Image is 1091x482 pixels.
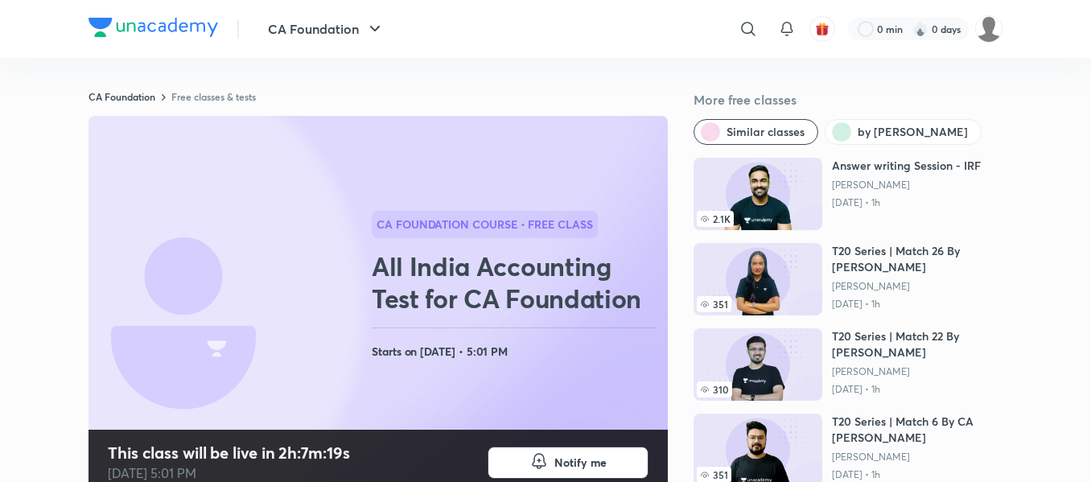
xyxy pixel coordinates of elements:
img: Company Logo [89,18,218,37]
a: [PERSON_NAME] [832,365,1002,378]
button: Similar classes [694,119,818,145]
img: avatar [815,22,830,36]
span: 310 [697,381,732,398]
p: [DATE] • 1h [832,196,981,209]
h6: T20 Series | Match 26 By [PERSON_NAME] [832,243,1002,275]
h2: All India Accounting Test for CA Foundation [372,250,661,315]
span: Notify me [554,455,607,471]
h4: Starts on [DATE] • 5:01 PM [372,341,661,362]
p: [DATE] • 1h [832,298,1002,311]
span: 2.1K [697,211,734,227]
a: CA Foundation [89,90,155,103]
a: Free classes & tests [171,90,256,103]
p: [DATE] • 1h [832,383,1002,396]
h6: Answer writing Session - IRF [832,158,981,174]
img: Syeda Nayareen [975,15,1002,43]
h5: More free classes [694,90,1002,109]
a: [PERSON_NAME] [832,280,1002,293]
button: avatar [809,16,835,42]
a: Company Logo [89,18,218,41]
a: [PERSON_NAME] [832,179,981,192]
h4: This class will be live in 2h:7m:19s [108,443,349,463]
h6: T20 Series | Match 6 By CA [PERSON_NAME] [832,414,1002,446]
img: streak [912,21,928,37]
h6: T20 Series | Match 22 By [PERSON_NAME] [832,328,1002,360]
button: by Rakesh Kalra [825,119,982,145]
a: [PERSON_NAME] [832,451,1002,463]
span: by Rakesh Kalra [858,124,968,140]
button: CA Foundation [258,13,394,45]
span: 351 [697,296,731,312]
button: Notify me [488,447,648,479]
span: Similar classes [727,124,805,140]
p: [DATE] • 1h [832,468,1002,481]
